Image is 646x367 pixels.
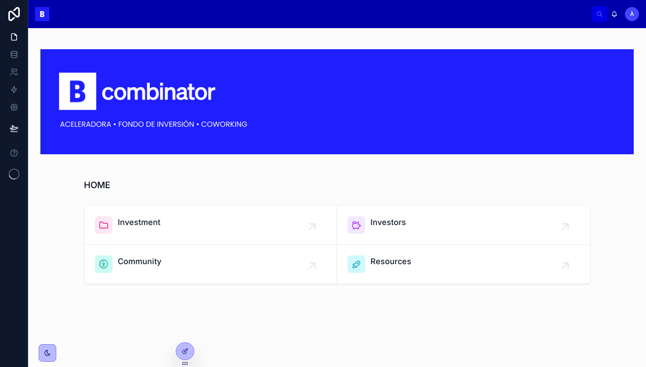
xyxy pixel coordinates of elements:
a: Investment [84,206,337,245]
img: App logo [35,7,49,21]
h1: HOME [84,179,110,191]
span: Investors [370,216,406,229]
div: scrollable content [56,12,592,16]
img: 18445-Captura-de-Pantalla-2024-03-07-a-las-17.49.44.png [40,49,634,154]
a: Community [84,245,337,283]
span: Community [118,255,161,268]
a: Resources [337,245,590,283]
span: À [630,11,634,18]
span: Investment [118,216,160,229]
a: Investors [337,206,590,245]
span: Resources [370,255,411,268]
